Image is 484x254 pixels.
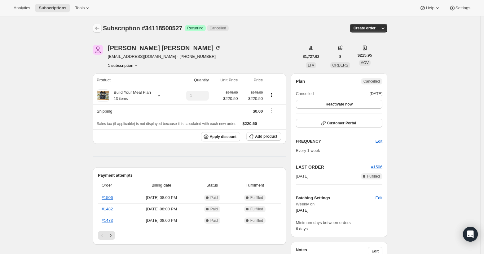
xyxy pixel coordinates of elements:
[223,96,238,102] span: $220.50
[175,73,211,87] th: Quantity
[196,182,229,188] span: Status
[210,195,218,200] span: Paid
[232,182,277,188] span: Fulfillment
[296,201,382,207] span: Weekly on
[98,231,281,240] nav: Pagination
[10,4,34,12] button: Analytics
[308,63,314,67] span: LTV
[296,100,382,109] button: Reactivate now
[296,148,320,153] span: Every 1 week
[246,132,281,141] button: Add product
[108,62,139,68] button: Product actions
[97,122,236,126] span: Sales tax (if applicable) is not displayed because it is calculated with each new order.
[326,102,353,107] span: Reactivate now
[108,45,221,51] div: [PERSON_NAME] [PERSON_NAME]
[187,26,203,31] span: Recurring
[339,54,341,59] span: 8
[201,132,240,141] button: Apply discount
[102,195,113,200] a: #1506
[131,217,192,224] span: [DATE] · 08:00 PM
[455,6,470,11] span: Settings
[93,73,175,87] th: Product
[93,24,102,32] button: Subscriptions
[242,96,263,102] span: $220.50
[211,73,240,87] th: Unit Price
[266,107,276,114] button: Shipping actions
[296,119,382,127] button: Customer Portal
[131,206,192,212] span: [DATE] · 08:00 PM
[371,165,382,169] a: #1506
[332,63,348,67] span: ORDERS
[253,109,263,114] span: $0.00
[372,249,379,254] span: Edit
[296,220,382,226] span: Minimum days between orders
[98,179,129,192] th: Order
[250,195,263,200] span: Fulfilled
[350,24,379,32] button: Create order
[108,54,221,60] span: [EMAIL_ADDRESS][DOMAIN_NAME] · [PHONE_NUMBER]
[131,195,192,201] span: [DATE] · 08:00 PM
[303,54,319,59] span: $1,727.62
[93,45,103,55] span: Andrea Greenberg
[376,195,382,201] span: Edit
[376,138,382,144] span: Edit
[35,4,70,12] button: Subscriptions
[255,134,277,139] span: Add product
[296,173,309,179] span: [DATE]
[93,104,175,118] th: Shipping
[102,207,113,211] a: #1482
[372,193,386,203] button: Edit
[296,195,376,201] h6: Batching Settings
[327,121,356,126] span: Customer Portal
[371,164,382,170] button: #1506
[250,207,263,212] span: Fulfilled
[250,218,263,223] span: Fulfilled
[71,4,95,12] button: Tools
[102,218,113,223] a: #1473
[210,218,218,223] span: Paid
[363,79,380,84] span: Cancelled
[296,164,371,170] h2: LAST ORDER
[109,89,151,102] div: Build Your Meal Plan
[131,182,192,188] span: Billing date
[103,25,182,32] span: Subscription #34118500527
[240,73,265,87] th: Price
[416,4,444,12] button: Help
[75,6,85,11] span: Tools
[114,97,128,101] small: 13 items
[296,78,305,84] h2: Plan
[367,174,380,179] span: Fulfilled
[98,172,281,179] h2: Payment attempts
[210,134,237,139] span: Apply discount
[296,138,376,144] h2: FREQUENCY
[463,227,478,242] div: Open Intercom Messenger
[106,231,115,240] button: Next
[358,52,372,58] span: $215.95
[210,207,218,212] span: Paid
[14,6,30,11] span: Analytics
[426,6,434,11] span: Help
[226,91,238,94] small: $245.00
[209,26,226,31] span: Cancelled
[251,91,263,94] small: $245.00
[299,52,323,61] button: $1,727.62
[361,61,369,65] span: AOV
[446,4,474,12] button: Settings
[370,91,382,97] span: [DATE]
[296,208,309,213] span: [DATE]
[296,226,308,231] span: 6 days
[336,52,345,61] button: 8
[39,6,66,11] span: Subscriptions
[243,121,257,126] span: $220.50
[354,26,376,31] span: Create order
[296,91,314,97] span: Cancelled
[266,92,276,98] button: Product actions
[372,136,386,146] button: Edit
